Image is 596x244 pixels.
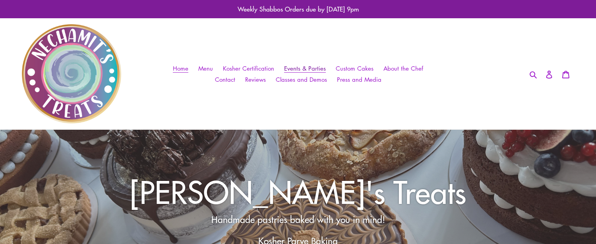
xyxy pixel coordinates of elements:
a: About the Chef [379,63,427,74]
span: Contact [215,75,235,84]
span: Events & Parties [284,64,326,73]
p: Handmade pastries baked with you in mind! [135,213,461,227]
img: Nechamit&#39;s Treats [22,24,121,123]
h2: [PERSON_NAME]'s Treats [81,173,515,209]
span: Custom Cakes [336,64,373,73]
span: Press and Media [337,75,381,84]
a: Classes and Demos [272,74,331,85]
a: Reviews [241,74,270,85]
span: Classes and Demos [276,75,327,84]
a: Contact [211,74,239,85]
a: Custom Cakes [332,63,377,74]
a: Events & Parties [280,63,330,74]
a: Press and Media [333,74,385,85]
a: Kosher Certification [219,63,278,74]
span: Kosher Certification [223,64,274,73]
a: Menu [194,63,217,74]
span: Reviews [245,75,266,84]
span: Home [173,64,188,73]
span: About the Chef [383,64,423,73]
a: Home [169,63,192,74]
span: Menu [198,64,213,73]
